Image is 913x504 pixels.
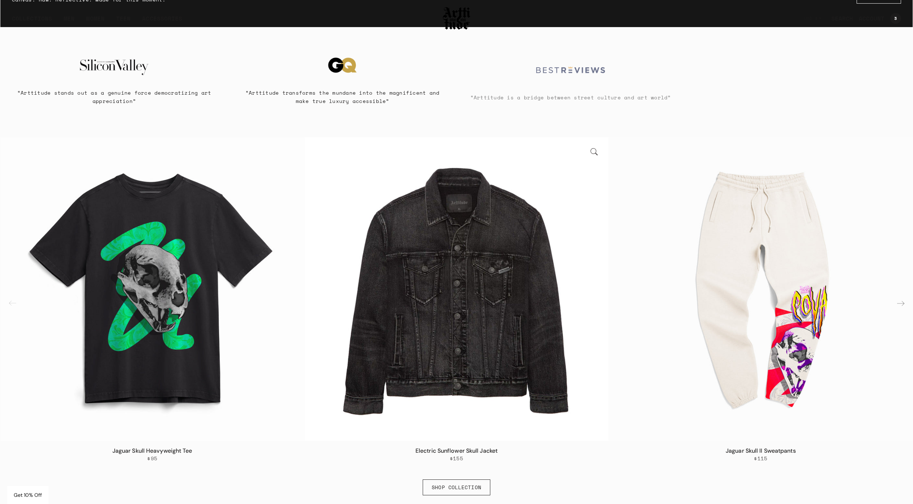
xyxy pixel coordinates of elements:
img: Jaguar Skull Heavyweight Tee [0,137,304,441]
a: Electric Sunflower Skull Jacket [415,447,498,455]
span: $95 [147,455,157,462]
a: SEARCH [825,11,853,26]
div: COLLECTIONS [12,14,52,29]
div: 2 / 6 [304,137,609,468]
div: Get 10% Off [7,486,48,504]
span: $155 [450,455,463,462]
span: $115 [754,455,767,462]
a: Jaguar Skull II Sweatpants [726,447,796,455]
p: “Arttitude transforms the mundane into the magnificent and make true luxury accessible” [237,89,448,105]
a: MEN [64,14,74,29]
a: Jaguar Skull Heavyweight Tee [112,447,192,455]
a: Jaguar Skull II SweatpantsJaguar Skull II Sweatpants [609,137,913,441]
a: WOMEN [86,14,104,29]
p: “Arttitude stands out as a genuine force democratizing art appreciation” [9,89,219,105]
div: 1 / 6 [0,137,304,468]
div: Next slide [892,295,909,312]
span: 3 [894,16,897,21]
a: Electric Sunflower Skull JacketElectric Sunflower Skull Jacket [304,137,608,441]
div: 3 / 6 [609,137,913,468]
img: Arttitude [442,6,471,31]
a: SHOP COLLECTION [423,479,490,495]
ul: Main navigation [6,14,188,29]
div: ACCESSORIES [142,14,182,29]
span: Get 10% Off [14,492,42,498]
button: USD $ [800,10,825,26]
a: TEEN [116,14,131,29]
span: USD $ [804,16,818,21]
a: ACCOUNT [853,11,884,26]
a: Jaguar Skull Heavyweight TeeJaguar Skull Heavyweight Tee [0,137,304,441]
a: Open cart [884,10,901,27]
p: “Arttitude is a bridge between street culture and art world” [470,93,671,102]
img: Jaguar Skull II Sweatpants [609,137,913,441]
